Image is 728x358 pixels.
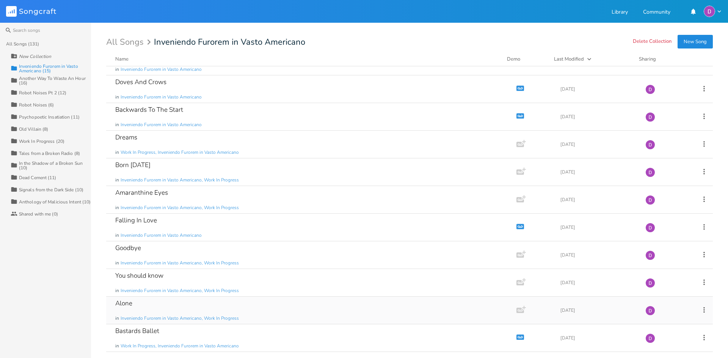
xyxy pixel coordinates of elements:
span: Inveniendo Furorem in Vasto Americano, Work In Progress [121,315,239,322]
div: [DATE] [560,253,636,257]
img: Dylan [645,167,655,177]
img: Dylan [645,195,655,205]
img: Dylan [704,6,715,17]
button: Last Modified [554,55,630,63]
span: Inveniendo Furorem in Vasto Americano, Work In Progress [121,177,239,183]
span: in [115,149,119,156]
span: Inveniendo Furorem in Vasto Americano [121,232,202,239]
button: New Song [678,35,713,48]
div: Tales from a Broken Radio (8) [19,151,80,156]
div: All Songs [106,39,153,46]
span: Work In Progress, Inveniendo Furorem in Vasto Americano [121,343,239,349]
div: Falling In Love [115,217,157,224]
div: Goodbye [115,245,141,251]
a: Community [643,9,670,16]
span: Inveniendo Furorem in Vasto Americano [121,122,202,128]
div: Anthology of Malicious Intent (10) [19,200,91,204]
span: in [115,232,119,239]
div: All Songs (131) [6,42,39,46]
div: Amaranthine Eyes [115,189,168,196]
div: Name [115,56,129,63]
div: [DATE] [560,225,636,230]
img: Dylan [645,306,655,316]
div: Robot Noises (6) [19,103,54,107]
div: You should know [115,272,163,279]
button: Delete Collection [633,39,672,45]
a: Library [612,9,628,16]
span: in [115,315,119,322]
div: [DATE] [560,197,636,202]
div: [DATE] [560,114,636,119]
div: [DATE] [560,87,636,91]
img: Dylan [645,278,655,288]
div: Backwards To The Start [115,106,183,113]
div: Old Villain (8) [19,127,49,131]
span: in [115,66,119,73]
div: [DATE] [560,308,636,313]
div: Demo [507,55,545,63]
span: Work In Progress, Inveniendo Furorem in Vasto Americano [121,149,239,156]
img: Dylan [645,250,655,260]
span: Inveniendo Furorem in Vasto Americano [154,38,305,46]
div: Psychopoetic Insatiation (11) [19,115,80,119]
span: in [115,343,119,349]
span: Inveniendo Furorem in Vasto Americano [121,94,202,100]
span: in [115,177,119,183]
span: in [115,122,119,128]
div: Alone [115,300,132,306]
span: Inveniendo Furorem in Vasto Americano, Work In Progress [121,205,239,211]
div: [DATE] [560,336,636,340]
div: Born [DATE] [115,162,151,168]
div: Inveniendo Furorem in Vasto Americano (15) [19,64,91,73]
div: Doves And Crows [115,79,166,85]
span: in [115,205,119,211]
span: in [115,288,119,294]
div: Robot Noises Pt 2 (12) [19,91,66,95]
div: Dreams [115,134,137,141]
span: in [115,260,119,266]
img: Dylan [645,84,655,94]
div: Bastards Ballet [115,328,159,334]
div: Shared with me (0) [19,212,58,216]
div: [DATE] [560,280,636,285]
div: Work In Progress (20) [19,139,64,144]
button: Name [115,55,498,63]
img: Dylan [645,112,655,122]
span: in [115,94,119,100]
div: Another Way To Waste An Hour (16) [19,76,91,85]
img: Dylan [645,140,655,150]
div: [DATE] [560,142,636,147]
div: In the Shadow of a Broken Sun (10) [19,161,91,170]
div: [DATE] [560,170,636,174]
div: Sharing [639,55,684,63]
img: Dylan [645,333,655,343]
img: Dylan [645,223,655,233]
div: Signals from the Dark Side (10) [19,188,83,192]
span: Inveniendo Furorem in Vasto Americano [121,66,202,73]
div: New Collection [19,54,51,59]
div: Dead Cement (11) [19,175,56,180]
div: Last Modified [554,56,584,63]
span: Inveniendo Furorem in Vasto Americano, Work In Progress [121,288,239,294]
span: Inveniendo Furorem in Vasto Americano, Work In Progress [121,260,239,266]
